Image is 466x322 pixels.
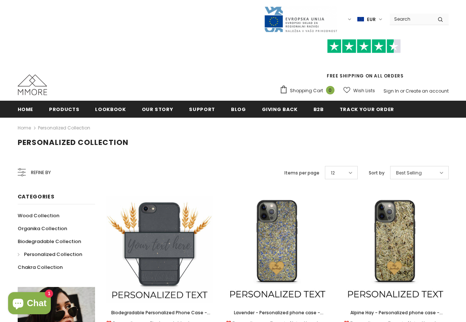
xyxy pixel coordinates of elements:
span: B2B [313,106,324,113]
span: 12 [331,169,335,177]
label: Items per page [284,169,319,177]
span: Wish Lists [353,87,375,94]
a: Organika Collection [18,222,67,235]
span: Personalized Collection [18,137,129,148]
a: Giving back [262,101,298,117]
span: Shopping Cart [290,87,323,94]
span: Wood Collection [18,212,59,219]
span: Personalized Collection [24,251,82,258]
span: Biodegradable Collection [18,238,81,245]
span: Home [18,106,34,113]
a: Home [18,101,34,117]
a: Lavender - Personalized phone case - Personalized gift [224,309,331,317]
a: Sign In [383,88,399,94]
span: Our Story [142,106,174,113]
label: Sort by [369,169,385,177]
a: Personalized Collection [18,248,82,261]
span: Chakra Collection [18,264,63,271]
span: Categories [18,193,55,200]
a: Wish Lists [343,84,375,97]
span: Best Selling [396,169,422,177]
span: FREE SHIPPING ON ALL ORDERS [280,42,449,79]
a: Lookbook [95,101,126,117]
a: Create an account [406,88,449,94]
span: Organika Collection [18,225,67,232]
a: support [189,101,215,117]
a: Shopping Cart 0 [280,85,338,96]
span: or [400,88,404,94]
input: Search Site [390,14,432,24]
a: Products [49,101,79,117]
span: Refine by [31,169,51,177]
iframe: Customer reviews powered by Trustpilot [280,53,449,72]
inbox-online-store-chat: Shopify online store chat [6,292,53,316]
a: Wood Collection [18,209,59,222]
span: Blog [231,106,246,113]
span: support [189,106,215,113]
img: MMORE Cases [18,75,47,95]
span: Products [49,106,79,113]
a: Biodegradable Personalized Phone Case - Black [106,309,213,317]
a: Biodegradable Collection [18,235,81,248]
a: B2B [313,101,324,117]
a: Chakra Collection [18,261,63,274]
a: Home [18,124,31,132]
span: 0 [326,86,334,94]
img: Trust Pilot Stars [327,39,401,53]
a: Blog [231,101,246,117]
span: Track your order [340,106,394,113]
a: Our Story [142,101,174,117]
img: Javni Razpis [264,6,337,33]
span: Giving back [262,106,298,113]
a: Track your order [340,101,394,117]
a: Personalized Collection [38,125,90,131]
span: EUR [367,16,376,23]
a: Alpine Hay - Personalized phone case - Personalized gift [342,309,449,317]
span: Lookbook [95,106,126,113]
a: Javni Razpis [264,16,337,22]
